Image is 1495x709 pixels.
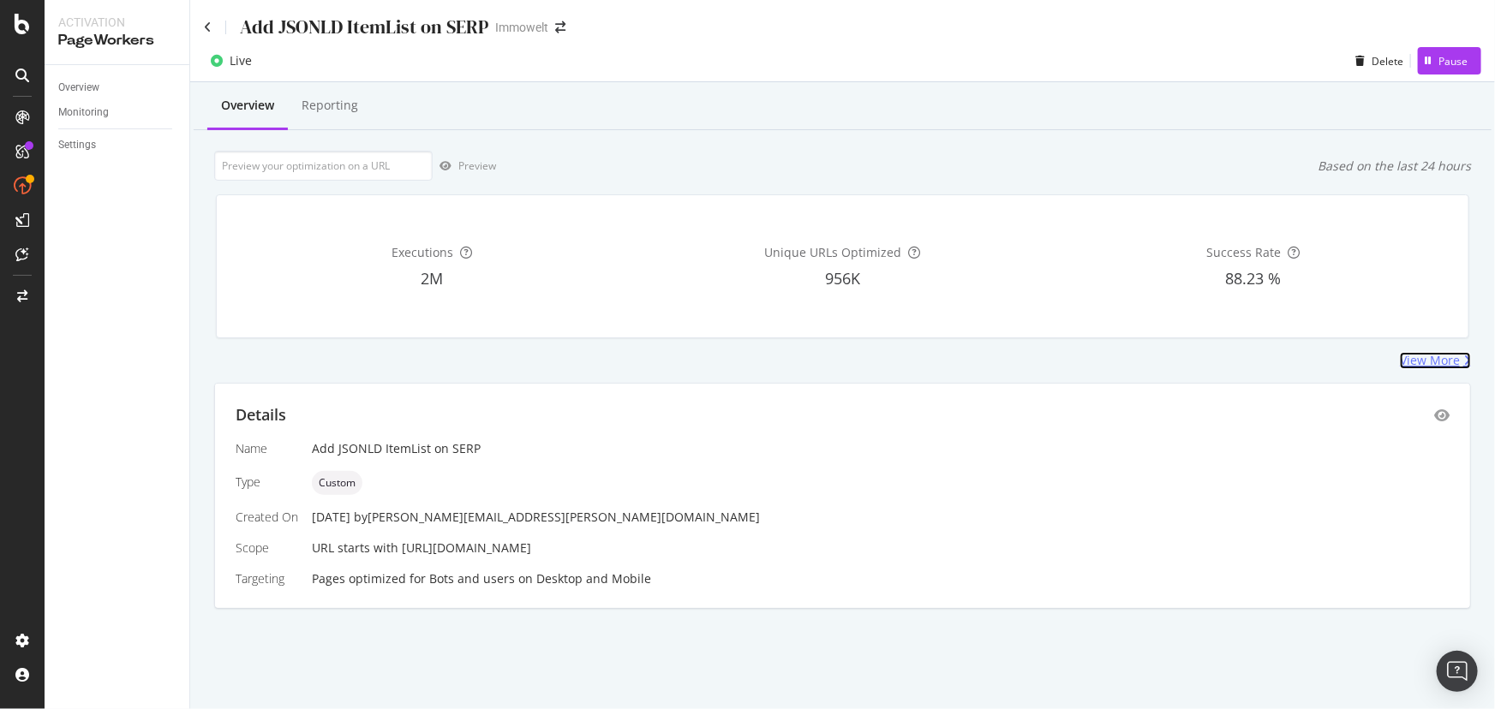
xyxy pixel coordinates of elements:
[422,268,444,289] span: 2M
[221,97,274,114] div: Overview
[1206,244,1281,260] span: Success Rate
[312,440,1450,457] div: Add JSONLD ItemList on SERP
[495,19,548,36] div: Immowelt
[319,478,356,488] span: Custom
[236,570,298,587] div: Targeting
[1434,408,1450,422] div: eye
[458,158,496,173] div: Preview
[312,509,1450,526] div: [DATE]
[236,539,298,557] div: Scope
[204,21,212,33] a: Click to go back
[1437,651,1478,692] div: Open Intercom Messenger
[236,474,298,491] div: Type
[1438,54,1468,69] div: Pause
[58,79,177,97] a: Overview
[236,440,298,457] div: Name
[214,151,433,181] input: Preview your optimization on a URL
[58,14,176,31] div: Activation
[312,539,531,556] span: URL starts with [URL][DOMAIN_NAME]
[58,31,176,51] div: PageWorkers
[429,570,515,587] div: Bots and users
[240,14,488,40] div: Add JSONLD ItemList on SERP
[236,509,298,526] div: Created On
[1418,47,1481,74] button: Pause
[1348,47,1403,74] button: Delete
[555,21,565,33] div: arrow-right-arrow-left
[765,244,902,260] span: Unique URLs Optimized
[1400,352,1471,369] a: View More
[312,471,362,495] div: neutral label
[230,52,252,69] div: Live
[58,136,177,154] a: Settings
[354,509,760,526] div: by [PERSON_NAME][EMAIL_ADDRESS][PERSON_NAME][DOMAIN_NAME]
[536,570,651,587] div: Desktop and Mobile
[302,97,358,114] div: Reporting
[58,104,177,122] a: Monitoring
[1400,352,1460,369] div: View More
[1318,158,1471,175] div: Based on the last 24 hours
[1372,54,1403,69] div: Delete
[1225,268,1281,289] span: 88.23 %
[312,570,1450,587] div: Pages optimized for on
[236,404,286,426] div: Details
[825,268,860,289] span: 956K
[58,104,109,122] div: Monitoring
[58,136,96,154] div: Settings
[433,152,496,180] button: Preview
[58,79,99,97] div: Overview
[392,244,454,260] span: Executions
